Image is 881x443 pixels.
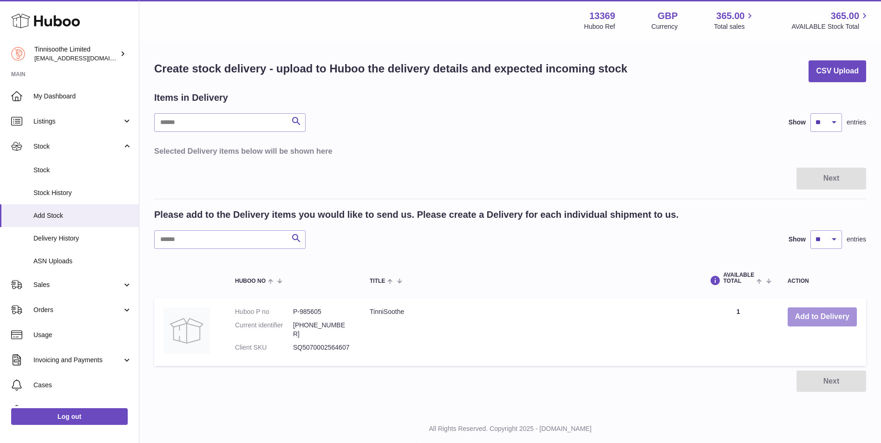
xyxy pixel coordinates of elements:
[11,47,25,61] img: team@tinnisoothe.com
[33,381,132,390] span: Cases
[163,307,210,354] img: TinniSoothe
[847,235,866,244] span: entries
[716,10,744,22] span: 365.00
[33,306,122,314] span: Orders
[33,234,132,243] span: Delivery History
[788,307,857,326] button: Add to Delivery
[723,272,754,284] span: AVAILABLE Total
[714,22,755,31] span: Total sales
[33,257,132,266] span: ASN Uploads
[791,10,870,31] a: 365.00 AVAILABLE Stock Total
[34,45,118,63] div: Tinnisoothe Limited
[293,343,351,352] dd: SQ5070002564607
[584,22,615,31] div: Huboo Ref
[154,61,627,76] h1: Create stock delivery - upload to Huboo the delivery details and expected incoming stock
[154,91,228,104] h2: Items in Delivery
[652,22,678,31] div: Currency
[235,343,293,352] dt: Client SKU
[789,118,806,127] label: Show
[235,307,293,316] dt: Huboo P no
[714,10,755,31] a: 365.00 Total sales
[658,10,678,22] strong: GBP
[34,54,137,62] span: [EMAIL_ADDRESS][DOMAIN_NAME]
[33,117,122,126] span: Listings
[698,298,778,366] td: 1
[788,278,857,284] div: Action
[831,10,859,22] span: 365.00
[147,424,874,433] p: All Rights Reserved. Copyright 2025 - [DOMAIN_NAME]
[33,166,132,175] span: Stock
[154,208,679,221] h2: Please add to the Delivery items you would like to send us. Please create a Delivery for each ind...
[33,142,122,151] span: Stock
[293,321,351,339] dd: [PHONE_NUMBER]
[809,60,866,82] button: CSV Upload
[789,235,806,244] label: Show
[33,280,122,289] span: Sales
[33,189,132,197] span: Stock History
[791,22,870,31] span: AVAILABLE Stock Total
[847,118,866,127] span: entries
[235,321,293,339] dt: Current identifier
[293,307,351,316] dd: P-985605
[235,278,266,284] span: Huboo no
[11,408,128,425] a: Log out
[33,331,132,339] span: Usage
[360,298,698,366] td: TinniSoothe
[33,356,122,365] span: Invoicing and Payments
[33,92,132,101] span: My Dashboard
[154,146,866,156] h3: Selected Delivery items below will be shown here
[589,10,615,22] strong: 13369
[370,278,385,284] span: Title
[33,211,132,220] span: Add Stock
